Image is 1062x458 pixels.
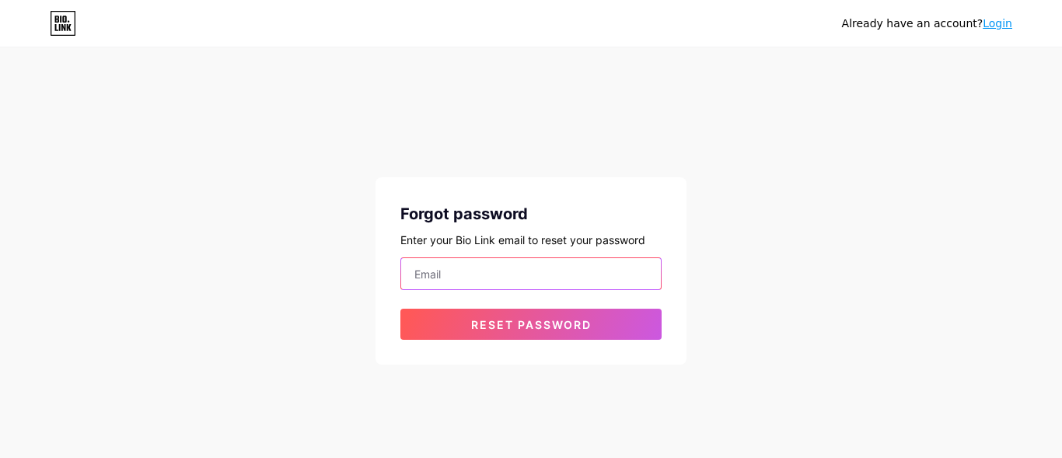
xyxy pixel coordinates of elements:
[842,16,1012,32] div: Already have an account?
[400,202,662,226] div: Forgot password
[400,232,662,248] div: Enter your Bio Link email to reset your password
[471,318,592,331] span: Reset password
[983,17,1012,30] a: Login
[401,258,661,289] input: Email
[400,309,662,340] button: Reset password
